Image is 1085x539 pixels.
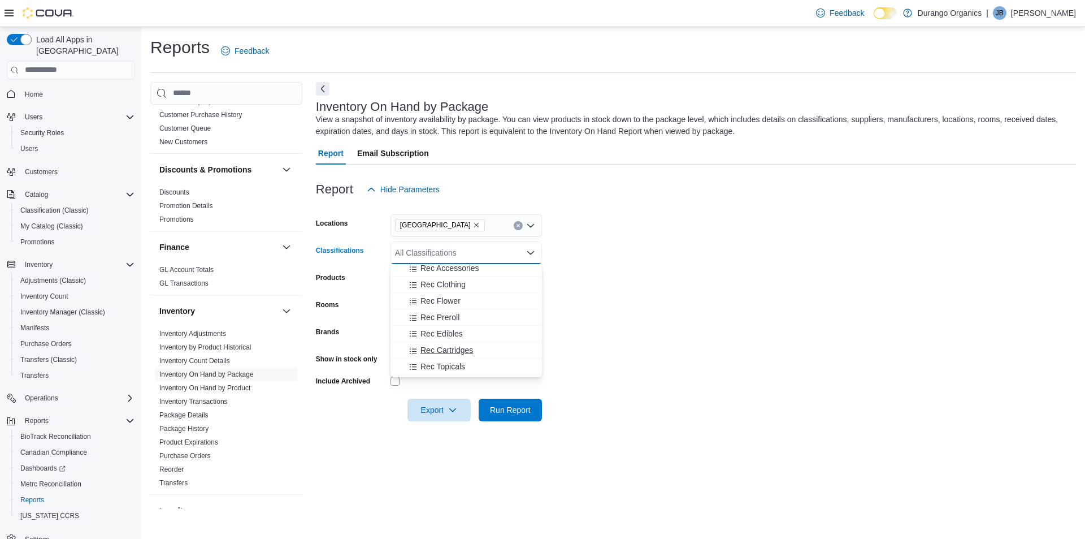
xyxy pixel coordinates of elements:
input: Dark Mode [874,7,897,19]
span: Inventory [25,260,53,269]
p: | [986,6,988,20]
span: My Catalog (Classic) [20,222,83,231]
h3: Loyalty [159,505,187,516]
a: Inventory Count Details [159,357,230,365]
span: Inventory Adjustments [159,329,226,338]
span: Customers [20,165,134,179]
img: Cova [23,7,73,19]
button: Reports [2,413,139,429]
span: Promotions [16,235,134,249]
span: Rec Cartridges [420,344,473,356]
span: My Catalog (Classic) [16,219,134,233]
button: Users [2,109,139,125]
span: Manifests [20,324,49,333]
button: BioTrack Reconciliation [11,429,139,445]
a: Classification (Classic) [16,204,93,217]
button: Open list of options [526,221,535,230]
p: [PERSON_NAME] [1011,6,1076,20]
a: Promotion Details [159,202,213,210]
span: Reports [16,493,134,507]
div: Finance [150,263,302,295]
span: Reports [25,416,49,425]
span: Rec Edibles [420,328,463,339]
span: Transfers [159,478,188,488]
span: Transfers [16,369,134,382]
button: Reports [11,492,139,508]
button: Users [11,141,139,157]
span: Adjustments (Classic) [16,274,134,287]
span: Customer Queue [159,124,211,133]
span: BioTrack Reconciliation [16,430,134,443]
button: Rec Topicals [390,359,542,375]
span: Catalog [25,190,48,199]
a: Metrc Reconciliation [16,477,86,491]
span: Transfers (Classic) [16,353,134,366]
span: Operations [25,394,58,403]
span: Purchase Orders [16,337,134,351]
button: Transfers (Classic) [11,352,139,368]
a: Inventory On Hand by Product [159,384,250,392]
button: [US_STATE] CCRS [11,508,139,524]
label: Include Archived [316,377,370,386]
a: Transfers [16,369,53,382]
a: Home [20,88,47,101]
button: Classification (Classic) [11,202,139,218]
span: Promotions [20,238,55,247]
span: Durango [395,219,485,231]
span: Export [414,399,464,421]
span: Dashboards [16,462,134,475]
span: [US_STATE] CCRS [20,511,79,520]
label: Classifications [316,246,364,255]
button: My Catalog (Classic) [11,218,139,234]
span: Transfers [20,371,49,380]
div: View a snapshot of inventory availability by package. You can view products in stock down to the ... [316,114,1070,137]
button: Reports [20,414,53,428]
span: Reorder [159,465,184,474]
button: Rec Accessories [390,260,542,277]
button: Rec Clothing [390,277,542,293]
span: Reports [20,414,134,428]
span: Operations [20,391,134,405]
span: Security Roles [20,128,64,137]
a: Security Roles [16,126,68,140]
span: Email Subscription [357,142,429,165]
button: Adjustments (Classic) [11,273,139,288]
span: Reports [20,495,44,504]
h3: Report [316,183,353,196]
div: Jacob Boyle [993,6,1006,20]
a: Manifests [16,321,54,335]
a: Purchase Orders [159,452,211,460]
a: Inventory On Hand by Package [159,370,254,378]
span: Inventory Transactions [159,397,228,406]
span: Rec Topicals [420,361,465,372]
a: Feedback [811,2,869,24]
span: Hide Parameters [380,184,440,195]
button: Inventory Count [11,288,139,304]
span: Classification (Classic) [16,204,134,217]
button: Discounts & Promotions [159,164,277,175]
span: Security Roles [16,126,134,140]
button: Home [2,86,139,102]
span: Metrc Reconciliation [16,477,134,491]
a: Adjustments (Classic) [16,274,90,287]
span: Promotion Details [159,201,213,210]
a: GL Account Totals [159,266,214,274]
a: Inventory Manager (Classic) [16,305,110,319]
span: New Customers [159,137,207,146]
a: Package Details [159,411,209,419]
span: Package History [159,424,209,433]
button: Finance [280,240,293,254]
span: Home [25,90,43,99]
span: Canadian Compliance [16,446,134,459]
button: Transfers [11,368,139,383]
button: Metrc Reconciliation [11,476,139,492]
a: Customers [20,165,62,179]
button: Rec Edibles [390,326,542,342]
h3: Inventory On Hand by Package [316,100,489,114]
a: Dashboards [16,462,70,475]
button: Loyalty [280,504,293,518]
span: Customers [25,167,58,176]
h1: Reports [150,36,210,59]
a: Customer Queue [159,124,211,132]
